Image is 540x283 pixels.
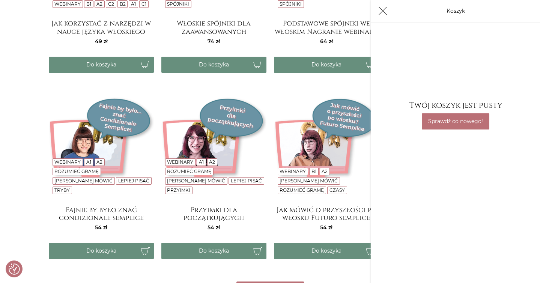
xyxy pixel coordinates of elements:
[231,178,262,184] a: Lepiej pisać
[49,20,154,35] a: Jak korzystać z narzędzi w nauce języka włoskiego
[320,38,333,45] span: 64
[49,243,154,259] button: Do koszyka
[131,1,136,7] a: A1
[167,169,211,174] a: Rozumieć gramę
[141,1,146,7] a: C1
[96,159,102,165] a: A2
[167,187,190,193] a: Przyimki
[280,1,302,7] a: Spójniki
[311,169,316,174] a: B1
[280,187,324,193] a: Rozumieć gramę
[320,224,332,231] span: 54
[199,159,204,165] a: A1
[161,20,266,35] a: Włoskie spójniki dla zaawansowanych
[375,3,391,19] button: Koszyk
[167,178,225,184] a: [PERSON_NAME] mówić
[161,57,266,73] button: Do koszyka
[280,169,306,174] a: Webinary
[54,1,81,7] a: Webinary
[274,57,379,73] button: Do koszyka
[274,243,379,259] button: Do koszyka
[54,159,81,165] a: Webinary
[118,178,149,184] a: Lepiej pisać
[120,1,126,7] a: B2
[208,224,220,231] span: 54
[167,1,189,7] a: Spójniki
[209,159,215,165] a: A2
[86,159,91,165] a: A1
[54,187,70,193] a: Tryby
[161,206,266,221] a: Przyimki dla początkujących
[95,38,108,45] span: 49
[274,206,379,221] a: Jak mówić o przyszłości po włosku Futuro semplice
[54,178,113,184] a: [PERSON_NAME] mówić
[167,159,193,165] a: Webinary
[54,169,99,174] a: Rozumieć gramę
[409,101,502,110] p: Twój koszyk jest pusty
[95,224,107,231] span: 54
[208,38,220,45] span: 74
[108,1,114,7] a: C2
[280,178,338,184] a: [PERSON_NAME] mówić
[322,169,328,174] a: A2
[274,20,379,35] a: Podstawowe spójniki we włoskim Nagranie webinaru
[49,57,154,73] button: Do koszyka
[96,1,102,7] a: A2
[86,1,91,7] a: B1
[9,263,20,275] button: Preferencje co do zgód
[161,243,266,259] button: Do koszyka
[329,187,345,193] a: Czasy
[49,206,154,221] a: Fajnie by było znać condizionale semplice
[447,7,465,15] p: Koszyk
[9,263,20,275] img: Revisit consent button
[422,113,489,129] a: Sprawdź co nowego!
